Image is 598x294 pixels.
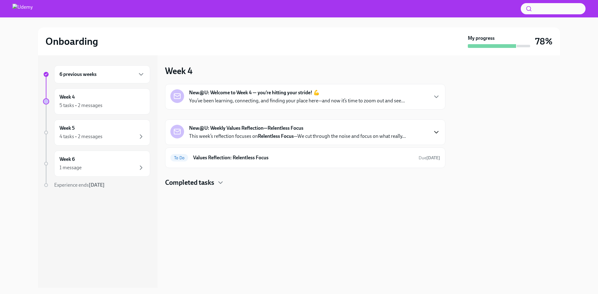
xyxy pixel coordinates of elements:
a: Week 54 tasks • 2 messages [43,119,150,146]
span: Due [419,155,440,161]
a: To DoValues Reflection: Relentless FocusDue[DATE] [170,153,440,163]
strong: [DATE] [89,182,105,188]
a: Week 61 message [43,151,150,177]
h3: 78% [535,36,553,47]
h6: Values Reflection: Relentless Focus [193,154,414,161]
a: Week 45 tasks • 2 messages [43,88,150,114]
div: 6 previous weeks [54,65,150,83]
h6: Week 5 [59,125,75,132]
strong: New@U: Welcome to Week 4 — you’re hitting your stride! 💪 [189,89,320,96]
h2: Onboarding [45,35,98,48]
div: Completed tasks [165,178,445,187]
strong: New@U: Weekly Values Reflection—Relentless Focus [189,125,303,132]
div: 1 message [59,164,82,171]
h3: Week 4 [165,65,192,77]
strong: Relentless Focus [258,133,294,139]
span: Experience ends [54,182,105,188]
p: This week’s reflection focuses on —We cut through the noise and focus on what really... [189,133,406,140]
img: Udemy [12,4,33,14]
span: October 6th, 2025 13:00 [419,155,440,161]
strong: My progress [468,35,495,42]
p: You’ve been learning, connecting, and finding your place here—and now it’s time to zoom out and s... [189,97,405,104]
span: To Do [170,156,188,160]
div: 4 tasks • 2 messages [59,133,102,140]
h4: Completed tasks [165,178,214,187]
h6: 6 previous weeks [59,71,97,78]
strong: [DATE] [426,155,440,161]
h6: Week 4 [59,94,75,100]
h6: Week 6 [59,156,75,163]
div: 5 tasks • 2 messages [59,102,102,109]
